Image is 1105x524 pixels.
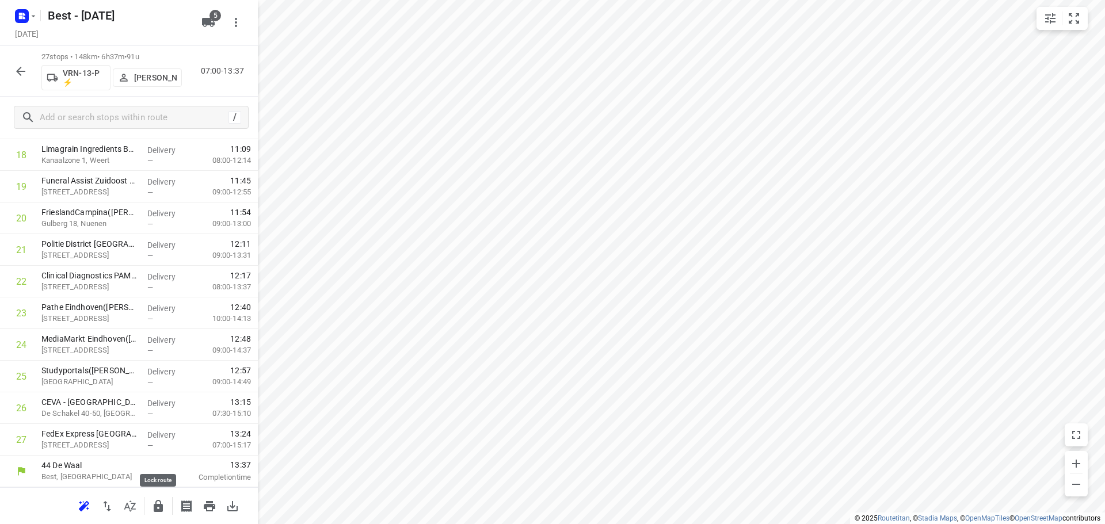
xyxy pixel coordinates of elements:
[16,434,26,445] div: 27
[41,186,138,198] p: [STREET_ADDRESS]
[41,250,138,261] p: Michelangelolaan 4, Eindhoven
[965,514,1009,522] a: OpenMapTiles
[198,500,221,511] span: Print route
[230,143,251,155] span: 11:09
[41,281,138,293] p: Michelangelolaan 2, Eindhoven
[855,514,1100,522] li: © 2025 , © , © © contributors
[73,500,96,511] span: Reoptimize route
[41,301,138,313] p: Pathe Eindhoven(Saskia de Ruiter)
[41,65,110,90] button: VRN-13-P ⚡
[175,459,251,471] span: 13:37
[41,460,161,471] p: 44 De Waal
[230,270,251,281] span: 12:17
[41,408,138,419] p: De Schakel 40-50, Eindhoven
[230,396,251,408] span: 13:15
[96,500,119,511] span: Reverse route
[224,11,247,34] button: More
[1037,7,1088,30] div: small contained button group
[230,333,251,345] span: 12:48
[194,408,251,419] p: 07:30-15:10
[41,143,138,155] p: Limagrain Ingredients BV(Vivian Kock)
[119,500,142,511] span: Sort by time window
[230,206,251,218] span: 11:54
[63,68,105,87] p: VRN-13-P ⚡
[16,213,26,224] div: 20
[147,315,153,323] span: —
[194,345,251,356] p: 09:00-14:37
[194,250,251,261] p: 09:00-13:31
[41,175,138,186] p: Funeral Assist Zuidoost NL(Laurens Verstraaten)
[147,429,190,441] p: Delivery
[41,313,138,324] p: [STREET_ADDRESS]
[127,52,139,61] span: 91u
[175,472,251,483] p: Completion time
[43,6,192,25] h5: Rename
[147,144,190,156] p: Delivery
[175,500,198,511] span: Print shipping labels
[147,176,190,188] p: Delivery
[16,403,26,414] div: 26
[41,52,182,63] p: 27 stops • 148km • 6h37m
[147,346,153,355] span: —
[194,281,251,293] p: 08:00-13:37
[194,218,251,230] p: 09:00-13:00
[134,73,177,82] p: [PERSON_NAME]
[147,220,153,228] span: —
[41,376,138,388] p: Klokgebouw 280, Eindhoven
[41,155,138,166] p: Kanaalzone 1, Weert
[16,181,26,192] div: 19
[147,156,153,165] span: —
[201,65,249,77] p: 07:00-13:37
[918,514,957,522] a: Stadia Maps
[16,276,26,287] div: 22
[230,175,251,186] span: 11:45
[221,500,244,511] span: Download route
[147,239,190,251] p: Delivery
[230,301,251,313] span: 12:40
[41,439,138,451] p: Achtseweg Noord 17, Eindhoven
[40,109,228,127] input: Add or search stops within route
[147,303,190,314] p: Delivery
[10,27,43,40] h5: Project date
[194,376,251,388] p: 09:00-14:49
[194,439,251,451] p: 07:00-15:17
[147,188,153,197] span: —
[1015,514,1062,522] a: OpenStreetMap
[16,371,26,382] div: 25
[147,410,153,418] span: —
[194,186,251,198] p: 09:00-12:55
[230,365,251,376] span: 12:57
[147,397,190,409] p: Delivery
[41,206,138,218] p: FrieslandCampina(Rian Diessen)
[147,271,190,282] p: Delivery
[41,428,138,439] p: FedEx Express Netherlands - Locatie EINA(Inge Vos / Marianne Driessen / Kim Hanssens / Noortje Be...
[41,333,138,345] p: MediaMarkt Eindhoven(Danielle Teulings)
[147,283,153,292] span: —
[147,208,190,219] p: Delivery
[878,514,910,522] a: Routetitan
[16,150,26,160] div: 18
[16,339,26,350] div: 24
[147,366,190,377] p: Delivery
[16,308,26,319] div: 23
[228,111,241,124] div: /
[147,251,153,260] span: —
[194,155,251,166] p: 08:00-12:14
[230,428,251,439] span: 13:24
[41,471,161,483] p: Best, [GEOGRAPHIC_DATA]
[194,313,251,324] p: 10:00-14:13
[41,270,138,281] p: Clinical Diagnostics PAMM BV - locatie Eindhoven(Yvonne Spoelstra)
[197,11,220,34] button: 5
[1039,7,1062,30] button: Map settings
[41,365,138,376] p: Studyportals(Cécile Jourdan)
[16,244,26,255] div: 21
[230,238,251,250] span: 12:11
[41,345,138,356] p: Boschdijktunnel 1, Eindhoven
[41,218,138,230] p: Gulberg 18, Nuenen
[147,334,190,346] p: Delivery
[147,441,153,450] span: —
[147,378,153,387] span: —
[113,68,182,87] button: [PERSON_NAME]
[41,238,138,250] p: Politie District Eindhoven - Locatie Eindhoven-Noord(Anouk de Graaf)
[209,10,221,21] span: 5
